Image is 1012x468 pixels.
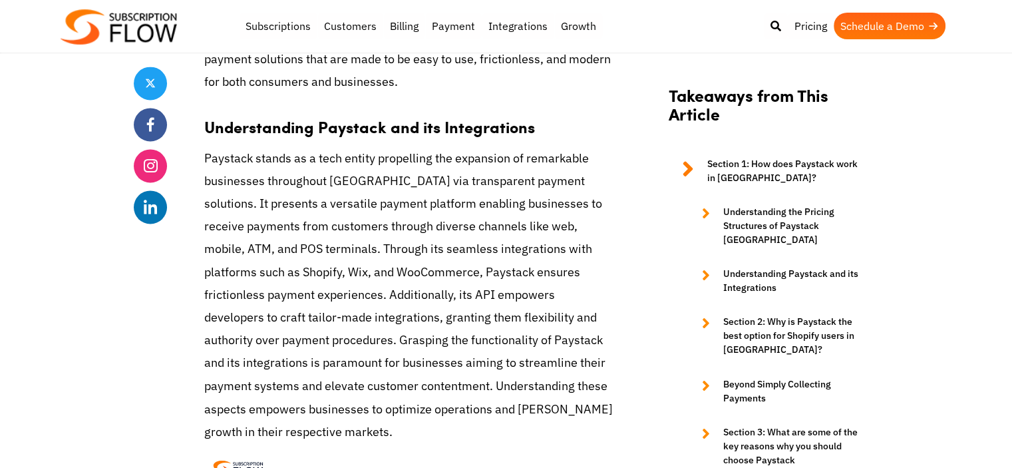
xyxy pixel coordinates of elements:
a: Pricing [788,13,834,39]
a: Section 2: Why is Paystack the best option for Shopify users in [GEOGRAPHIC_DATA]? [689,316,866,357]
h2: Takeaways from This Article [669,86,866,138]
a: Understanding Paystack and its Integrations [689,268,866,296]
a: Understanding the Pricing Structures of Paystack [GEOGRAPHIC_DATA] [689,206,866,248]
a: Integrations [482,13,554,39]
a: Customers [317,13,383,39]
a: Schedule a Demo [834,13,945,39]
a: Billing [383,13,425,39]
a: Beyond Simply Collecting Payments [689,377,866,405]
a: Section 1: How does Paystack work in [GEOGRAPHIC_DATA]? [669,158,866,186]
img: Subscriptionflow [61,9,177,45]
h3: Understanding Paystack and its Integrations [204,103,614,136]
p: Paystack stands as a tech entity propelling the expansion of remarkable businesses throughout [GE... [204,147,614,443]
a: Growth [554,13,603,39]
a: Subscriptions [239,13,317,39]
a: Payment [425,13,482,39]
